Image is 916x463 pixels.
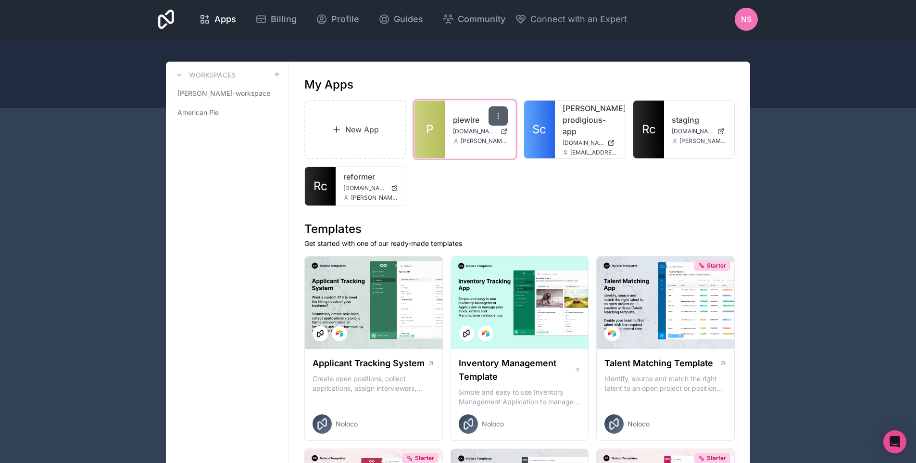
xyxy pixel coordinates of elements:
span: Noloco [482,419,504,429]
span: [DOMAIN_NAME] [453,128,497,135]
span: [EMAIL_ADDRESS][DOMAIN_NAME] [570,149,617,156]
a: Workspaces [174,69,236,81]
span: Noloco [336,419,358,429]
span: [PERSON_NAME][EMAIL_ADDRESS][DOMAIN_NAME] [461,137,508,145]
span: Noloco [627,419,650,429]
a: [PERSON_NAME]-prodigious-app [563,103,617,137]
span: American Pie [177,108,219,117]
a: [DOMAIN_NAME] [672,128,727,135]
a: Billing [248,9,304,30]
div: Open Intercom Messenger [883,430,906,453]
span: Starter [707,262,726,270]
span: [DOMAIN_NAME] [672,128,713,135]
h1: My Apps [304,77,353,92]
a: Sc [524,101,555,158]
a: piewire [453,114,508,126]
a: reformer [343,171,398,182]
h1: Talent Matching Template [604,357,713,370]
span: Guides [394,13,423,26]
p: Identify, source and match the right talent to an open project or position with our Talent Matchi... [604,374,727,393]
a: Rc [305,167,336,206]
span: [DOMAIN_NAME] [343,184,387,192]
span: [DOMAIN_NAME] [563,139,604,147]
span: Sc [532,122,546,137]
span: Community [458,13,505,26]
img: Airtable Logo [482,330,489,337]
a: [DOMAIN_NAME] [343,184,398,192]
p: Simple and easy to use Inventory Management Application to manage your stock, orders and Manufact... [459,387,581,407]
span: Rc [642,122,656,137]
span: [PERSON_NAME][EMAIL_ADDRESS][DOMAIN_NAME] [351,194,398,202]
a: [PERSON_NAME]-workspace [174,85,281,102]
span: Connect with an Expert [530,13,627,26]
a: [DOMAIN_NAME] [453,128,508,135]
span: Billing [271,13,297,26]
h3: Workspaces [189,70,236,80]
a: New App [304,100,406,159]
a: Rc [633,101,664,158]
h1: Templates [304,221,735,237]
p: Get started with one of our ready-made templates [304,239,735,248]
img: Airtable Logo [608,330,616,337]
a: P [414,101,445,158]
span: P [426,122,433,137]
span: NS [741,13,752,25]
p: Create open positions, collect applications, assign interviewers, centralise candidate feedback a... [313,374,435,393]
span: Starter [707,454,726,462]
a: American Pie [174,104,281,121]
a: staging [672,114,727,126]
span: [PERSON_NAME][EMAIL_ADDRESS][DOMAIN_NAME] [679,137,727,145]
img: Airtable Logo [336,330,343,337]
a: Guides [371,9,431,30]
span: Apps [214,13,236,26]
span: Profile [331,13,359,26]
button: Connect with an Expert [515,13,627,26]
a: Community [435,9,513,30]
a: [DOMAIN_NAME] [563,139,617,147]
a: Profile [308,9,367,30]
span: Rc [314,179,327,194]
a: Apps [191,9,244,30]
h1: Inventory Management Template [459,357,574,384]
span: Starter [415,454,434,462]
span: [PERSON_NAME]-workspace [177,89,270,98]
h1: Applicant Tracking System [313,357,425,370]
